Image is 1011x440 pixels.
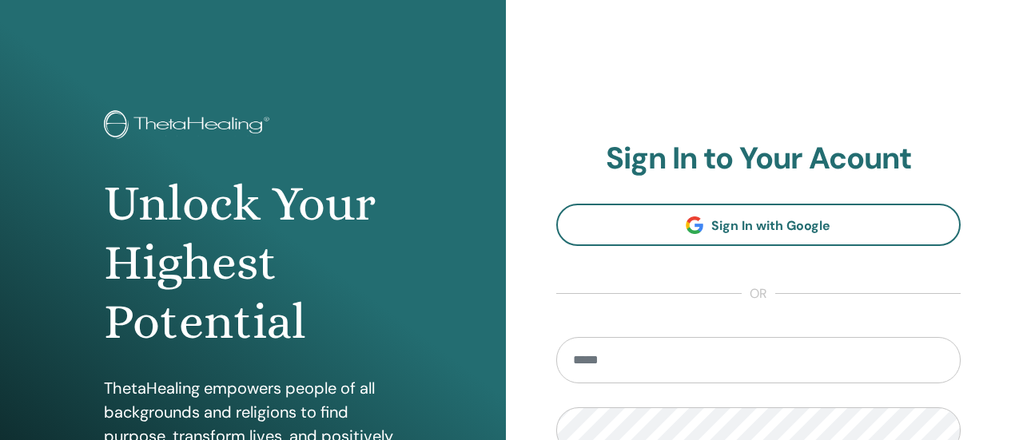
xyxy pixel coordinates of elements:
span: Sign In with Google [711,217,830,234]
h1: Unlock Your Highest Potential [104,174,401,352]
h2: Sign In to Your Acount [556,141,961,177]
a: Sign In with Google [556,204,961,246]
span: or [742,284,775,303]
